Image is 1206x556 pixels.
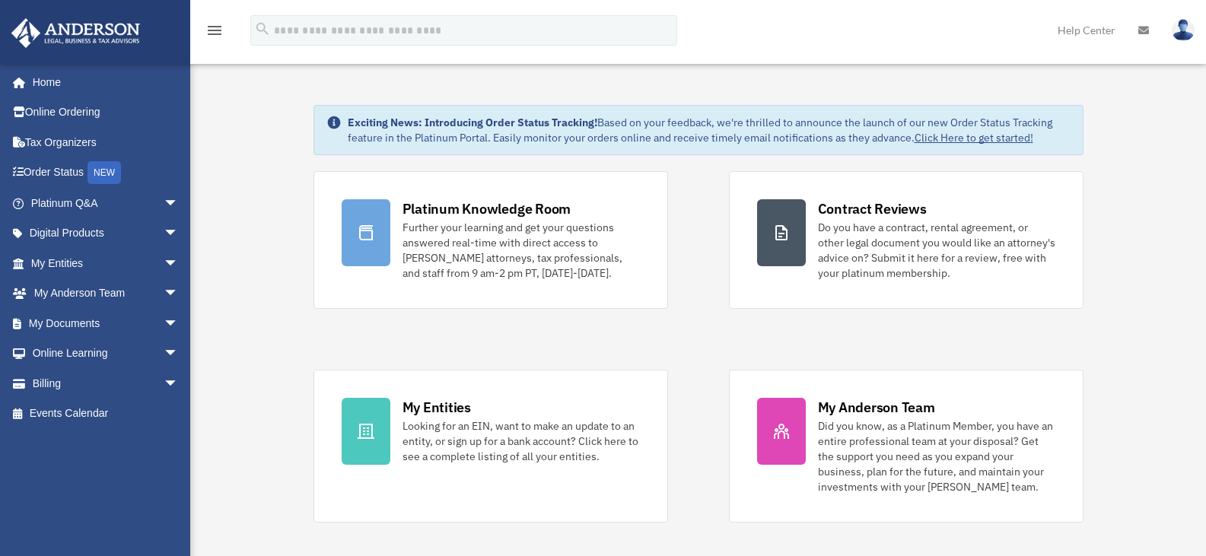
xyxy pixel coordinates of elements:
[11,399,202,429] a: Events Calendar
[7,18,145,48] img: Anderson Advisors Platinum Portal
[818,418,1055,494] div: Did you know, as a Platinum Member, you have an entire professional team at your disposal? Get th...
[164,368,194,399] span: arrow_drop_down
[403,398,471,417] div: My Entities
[403,199,571,218] div: Platinum Knowledge Room
[11,157,202,189] a: Order StatusNEW
[729,370,1083,523] a: My Anderson Team Did you know, as a Platinum Member, you have an entire professional team at your...
[313,370,668,523] a: My Entities Looking for an EIN, want to make an update to an entity, or sign up for a bank accoun...
[348,115,1071,145] div: Based on your feedback, we're thrilled to announce the launch of our new Order Status Tracking fe...
[164,278,194,310] span: arrow_drop_down
[818,220,1055,281] div: Do you have a contract, rental agreement, or other legal document you would like an attorney's ad...
[403,418,640,464] div: Looking for an EIN, want to make an update to an entity, or sign up for a bank account? Click her...
[818,398,935,417] div: My Anderson Team
[11,97,202,128] a: Online Ordering
[915,131,1033,145] a: Click Here to get started!
[11,278,202,309] a: My Anderson Teamarrow_drop_down
[729,171,1083,309] a: Contract Reviews Do you have a contract, rental agreement, or other legal document you would like...
[164,338,194,370] span: arrow_drop_down
[818,199,927,218] div: Contract Reviews
[11,338,202,369] a: Online Learningarrow_drop_down
[403,220,640,281] div: Further your learning and get your questions answered real-time with direct access to [PERSON_NAM...
[205,27,224,40] a: menu
[205,21,224,40] i: menu
[11,218,202,249] a: Digital Productsarrow_drop_down
[11,188,202,218] a: Platinum Q&Aarrow_drop_down
[164,218,194,249] span: arrow_drop_down
[254,21,271,37] i: search
[164,308,194,339] span: arrow_drop_down
[164,188,194,219] span: arrow_drop_down
[11,127,202,157] a: Tax Organizers
[313,171,668,309] a: Platinum Knowledge Room Further your learning and get your questions answered real-time with dire...
[11,67,194,97] a: Home
[348,116,597,129] strong: Exciting News: Introducing Order Status Tracking!
[1172,19,1195,41] img: User Pic
[11,368,202,399] a: Billingarrow_drop_down
[11,248,202,278] a: My Entitiesarrow_drop_down
[11,308,202,338] a: My Documentsarrow_drop_down
[164,248,194,279] span: arrow_drop_down
[88,161,121,184] div: NEW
